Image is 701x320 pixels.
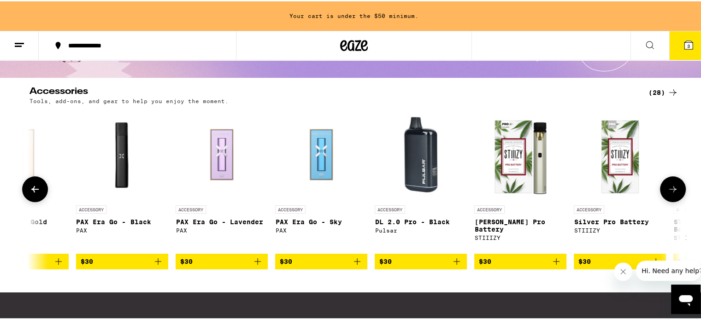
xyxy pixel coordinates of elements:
[474,233,566,239] div: STIIIZY
[687,42,690,47] span: 3
[375,252,467,268] button: Add to bag
[176,204,206,212] p: ACCESSORY
[180,256,193,264] span: $30
[176,252,268,268] button: Add to bag
[375,107,467,252] a: Open page for DL 2.0 Pro - Black from Pulsar
[275,107,367,199] img: PAX - PAX Era Go - Sky
[574,204,604,212] p: ACCESSORY
[474,217,566,232] p: [PERSON_NAME] Pro Battery
[81,256,93,264] span: $30
[76,226,168,232] div: PAX
[76,107,168,199] img: PAX - PAX Era Go - Black
[275,217,367,224] p: PAX Era Go - Sky
[474,107,566,252] a: Open page for Pearl White Pro Battery from STIIIZY
[375,217,467,224] p: DL 2.0 Pro - Black
[671,283,701,313] iframe: Button to launch messaging window
[29,86,633,97] h2: Accessories
[678,256,690,264] span: $20
[474,204,505,212] p: ACCESSORY
[275,252,367,268] button: Add to bag
[479,256,491,264] span: $30
[614,261,632,279] iframe: Close message
[574,107,666,252] a: Open page for Silver Pro Battery from STIIIZY
[280,256,292,264] span: $30
[474,107,566,199] img: STIIIZY - Pearl White Pro Battery
[275,226,367,232] div: PAX
[176,107,268,199] img: PAX - PAX Era Go - Lavender
[578,256,591,264] span: $30
[574,217,666,224] p: Silver Pro Battery
[76,252,168,268] button: Add to bag
[636,259,701,279] iframe: Message from company
[379,256,392,264] span: $30
[375,226,467,232] div: Pulsar
[574,252,666,268] button: Add to bag
[76,107,168,252] a: Open page for PAX Era Go - Black from PAX
[176,226,268,232] div: PAX
[76,204,106,212] p: ACCESSORY
[29,97,229,103] p: Tools, add-ons, and gear to help you enjoy the moment.
[275,107,367,252] a: Open page for PAX Era Go - Sky from PAX
[574,107,666,199] img: STIIIZY - Silver Pro Battery
[375,204,405,212] p: ACCESSORY
[275,204,306,212] p: ACCESSORY
[375,107,467,199] img: Pulsar - DL 2.0 Pro - Black
[474,252,566,268] button: Add to bag
[176,107,268,252] a: Open page for PAX Era Go - Lavender from PAX
[76,217,168,224] p: PAX Era Go - Black
[574,226,666,232] div: STIIIZY
[176,217,268,224] p: PAX Era Go - Lavender
[648,86,678,97] a: (28)
[6,6,66,14] span: Hi. Need any help?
